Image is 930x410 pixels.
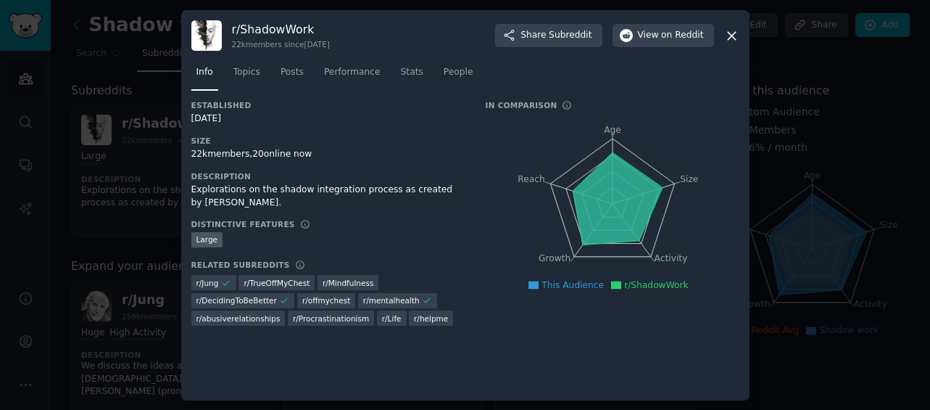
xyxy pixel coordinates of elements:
span: People [444,66,473,79]
h3: Description [191,171,465,181]
span: Stats [401,66,423,79]
a: Stats [396,61,428,91]
span: r/ helpme [414,313,448,324]
h3: In Comparison [486,100,557,110]
tspan: Activity [654,253,687,263]
a: Performance [319,61,386,91]
span: r/ Jung [196,278,219,288]
tspan: Reach [518,174,545,184]
h3: Distinctive Features [191,219,295,229]
div: 22k members since [DATE] [232,39,330,49]
span: Posts [281,66,304,79]
a: People [439,61,478,91]
h3: Related Subreddits [191,260,290,270]
span: r/ Life [382,313,402,324]
div: Explorations on the shadow integration process as created by [PERSON_NAME]. [191,184,465,209]
span: r/ abusiverelationships [196,313,281,324]
div: 22k members, 20 online now [191,148,465,161]
span: View [638,29,704,42]
a: Posts [275,61,309,91]
span: Info [196,66,213,79]
span: Topics [233,66,260,79]
span: r/ Procrastinationism [293,313,369,324]
span: r/ offmychest [302,295,350,306]
span: r/ DecidingToBeBetter [196,295,277,306]
span: Subreddit [549,29,591,42]
a: Info [191,61,218,91]
button: Viewon Reddit [613,24,714,47]
div: [DATE] [191,112,465,126]
h3: Established [191,100,465,110]
img: ShadowWork [191,20,222,51]
span: r/ TrueOffMyChest [244,278,310,288]
button: ShareSubreddit [495,24,602,47]
span: Share [520,29,591,42]
h3: Size [191,136,465,146]
div: Large [191,232,223,247]
span: r/ mentalhealth [363,295,420,306]
span: Performance [324,66,381,79]
span: r/ Mindfulness [323,278,373,288]
tspan: Size [680,174,698,184]
h3: r/ ShadowWork [232,22,330,37]
tspan: Age [604,125,621,135]
tspan: Growth [539,253,570,263]
span: r/ShadowWork [624,280,689,290]
span: This Audience [541,280,604,290]
span: on Reddit [661,29,703,42]
a: Topics [228,61,265,91]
